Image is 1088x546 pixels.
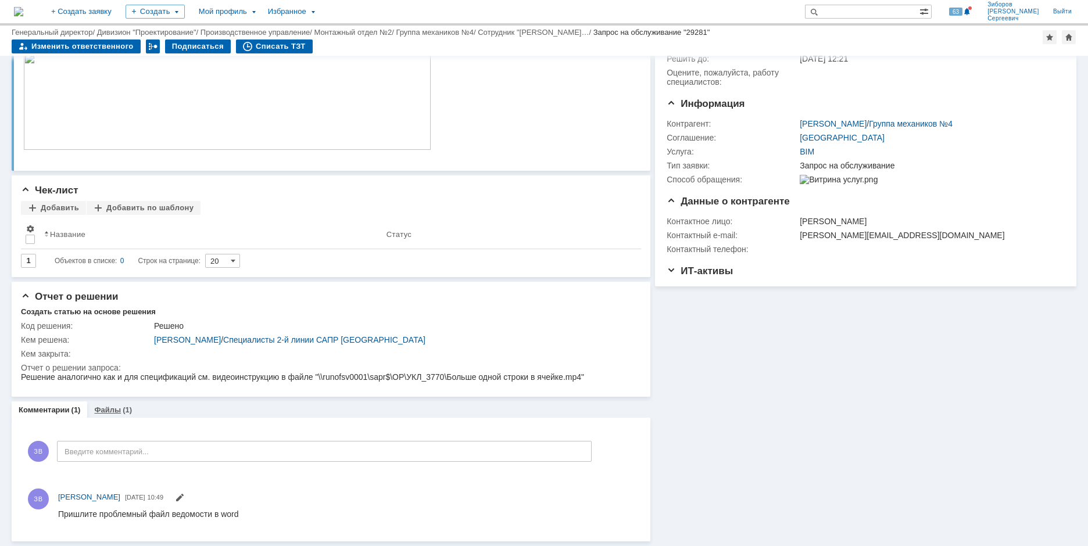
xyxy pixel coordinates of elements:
[50,230,85,239] div: Название
[21,307,156,317] div: Создать статью на основе решения
[97,28,196,37] a: Дивизион "Проектирование"
[126,5,185,19] div: Создать
[201,28,310,37] a: Производственное управление
[667,133,797,142] div: Соглашение:
[12,28,97,37] div: /
[28,441,49,462] span: ЗВ
[800,161,1058,170] div: Запрос на обслуживание
[125,494,145,501] span: [DATE]
[667,68,797,87] div: Oцените, пожалуйста, работу специалистов:
[478,28,593,37] div: /
[987,8,1039,15] span: [PERSON_NAME]
[800,133,885,142] a: [GEOGRAPHIC_DATA]
[800,119,867,128] a: [PERSON_NAME]
[40,220,382,249] th: Название
[667,54,797,63] div: Решить до:
[667,175,797,184] div: Способ обращения:
[1043,30,1057,44] div: Добавить в избранное
[201,28,314,37] div: /
[667,217,797,226] div: Контактное лицо:
[154,335,221,344] a: [PERSON_NAME]
[154,335,633,344] div: /
[314,28,396,37] div: /
[58,493,120,501] span: [PERSON_NAME]
[987,1,1039,8] span: Зиборов
[919,5,931,16] span: Расширенный поиск
[800,231,1058,240] div: [PERSON_NAME][EMAIL_ADDRESS][DOMAIN_NAME]
[800,119,953,128] div: /
[21,291,118,302] span: Отчет о решении
[382,220,632,249] th: Статус
[800,217,1058,226] div: [PERSON_NAME]
[800,54,848,63] span: [DATE] 12:21
[21,363,635,372] div: Отчет о решении запроса:
[12,28,92,37] a: Генеральный директор
[593,28,710,37] div: Запрос на обслуживание "29281"
[396,28,478,37] div: /
[314,28,392,37] a: Монтажный отдел №2
[154,321,633,331] div: Решено
[146,39,160,53] div: Работа с массовостью
[223,335,425,344] a: Специалисты 2-й линии САПР [GEOGRAPHIC_DATA]
[14,7,23,16] a: Перейти на домашнюю страницу
[21,321,152,331] div: Код решения:
[667,147,797,156] div: Услуга:
[123,405,132,414] div: (1)
[667,196,790,207] span: Данные о контрагенте
[26,224,35,234] span: Настройки
[14,7,23,16] img: logo
[21,349,152,358] div: Кем закрыта:
[667,119,797,128] div: Контрагент:
[667,98,745,109] span: Информация
[21,335,152,344] div: Кем решена:
[667,245,797,254] div: Контактный телефон:
[148,494,164,501] span: 10:49
[478,28,589,37] a: Сотрудник "[PERSON_NAME]…
[396,28,473,37] a: Группа механиков №4
[94,405,121,414] a: Файлы
[667,265,733,276] span: ИТ-активы
[386,230,411,239] div: Статус
[800,175,878,184] img: Витрина услуг.png
[869,119,953,128] a: Группа механиков №4
[71,405,81,414] div: (1)
[55,257,117,265] span: Объектов в списке:
[97,28,201,37] div: /
[949,8,962,16] span: 63
[1062,30,1076,44] div: Сделать домашней страницей
[58,491,120,503] a: [PERSON_NAME]
[667,231,797,240] div: Контактный e-mail:
[55,254,201,268] i: Строк на странице:
[667,161,797,170] div: Тип заявки:
[120,254,124,268] div: 0
[21,185,78,196] span: Чек-лист
[987,15,1039,22] span: Сергеевич
[19,405,70,414] a: Комментарии
[800,147,814,156] a: BIM
[175,494,184,504] span: Редактировать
